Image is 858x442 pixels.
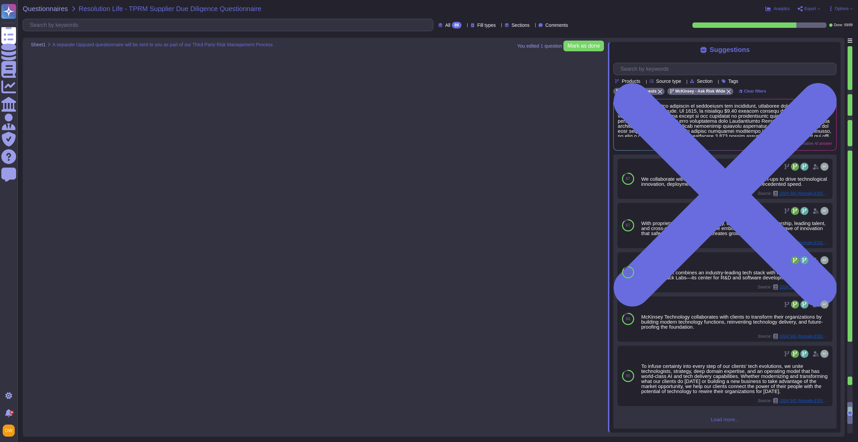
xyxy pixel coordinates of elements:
[613,417,837,422] span: Load more...
[835,7,849,11] span: Options
[10,410,14,415] div: 9+
[820,300,829,309] img: user
[774,7,790,11] span: Analytics
[641,364,830,394] div: To infuse certainty into every step of our clients' tech evolutions, we unite technologists, stra...
[626,270,630,274] span: 86
[3,425,15,437] img: user
[820,256,829,264] img: user
[452,22,462,29] div: 89
[626,223,630,227] span: 87
[1,423,19,438] button: user
[844,23,853,27] span: 69 / 89
[626,374,630,378] span: 85
[445,23,450,27] span: All
[517,44,562,48] span: You edited question
[52,42,275,47] span: A separate Upguard questionnaire will be sent to you as part of our Third Party Risk Management P...
[26,19,433,31] input: Search by keywords
[758,398,830,403] span: Source:
[820,207,829,215] img: user
[804,7,816,11] span: Export
[626,177,630,181] span: 87
[820,350,829,358] img: user
[79,5,261,12] span: Resolution Life - TPRM Supplier Due Diligence Questionnaire
[626,317,630,321] span: 86
[563,41,604,51] button: Mark as done
[31,42,46,47] span: Sheet1
[541,44,543,48] b: 1
[567,43,600,49] span: Mark as done
[834,23,843,27] span: Done:
[511,23,530,27] span: Sections
[780,399,830,403] span: 2024 SIG (formally ESG Report)
[477,23,496,27] span: Fill types
[545,23,568,27] span: Comments
[765,6,790,11] button: Analytics
[617,63,836,75] input: Search by keywords
[820,163,829,171] img: user
[23,5,68,12] span: Questionnaires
